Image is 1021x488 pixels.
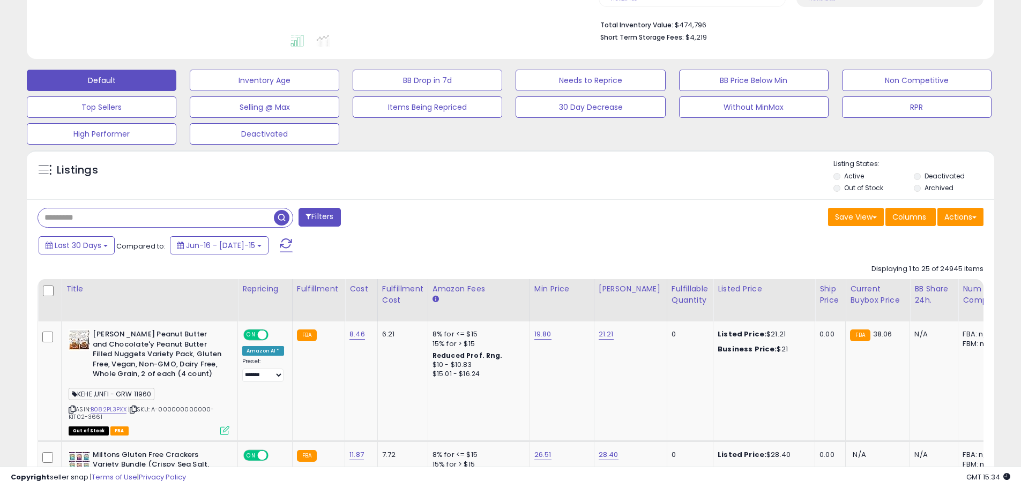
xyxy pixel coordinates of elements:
div: FBA: n/a [963,329,998,339]
button: Selling @ Max [190,96,339,118]
span: OFF [267,451,284,460]
b: [PERSON_NAME] Peanut Butter and Chocolate'y Peanut Butter Filled Nuggets Variety Pack, Gluten Fre... [93,329,223,382]
a: 28.40 [599,449,618,460]
button: Non Competitive [842,70,992,91]
span: $4,219 [685,32,707,42]
button: Without MinMax [679,96,829,118]
span: KEHE ,UNFI - GRW 11960 [69,388,154,400]
div: 8% for <= $15 [433,450,521,460]
b: Reduced Prof. Rng. [433,351,503,360]
div: Fulfillment [297,283,340,295]
div: $28.40 [718,450,807,460]
div: N/A [914,329,950,339]
button: 30 Day Decrease [516,96,665,118]
button: RPR [842,96,992,118]
span: FBA [110,426,129,436]
a: Privacy Policy [139,472,186,482]
button: Save View [828,208,884,226]
button: Filters [299,208,340,227]
div: ASIN: [69,329,229,434]
button: BB Price Below Min [679,70,829,91]
div: Listed Price [718,283,810,295]
div: Ship Price [819,283,841,306]
div: Num of Comp. [963,283,1002,306]
div: 0 [672,450,705,460]
strong: Copyright [11,472,50,482]
div: Fulfillable Quantity [672,283,709,306]
button: Actions [937,208,983,226]
div: FBM: n/a [963,339,998,349]
span: OFF [267,331,284,340]
span: | SKU: A-000000000000-KIT02-3661 [69,405,214,421]
a: 21.21 [599,329,614,340]
button: Inventory Age [190,70,339,91]
div: 8% for <= $15 [433,329,521,339]
div: 0.00 [819,329,837,339]
span: Last 30 Days [55,240,101,251]
b: Business Price: [718,344,777,354]
div: $21.21 [718,329,807,339]
button: Deactivated [190,123,339,145]
p: Listing States: [833,159,994,169]
div: $15.01 - $16.24 [433,370,521,379]
div: Preset: [242,358,284,382]
label: Archived [925,183,953,192]
a: 26.51 [534,449,552,460]
span: 2025-08-15 15:34 GMT [966,472,1010,482]
div: 0 [672,329,705,339]
span: 38.06 [873,329,892,339]
div: Amazon AI * [242,346,284,356]
button: Needs to Reprice [516,70,665,91]
b: Total Inventory Value: [600,20,673,29]
small: FBA [297,329,317,341]
button: Columns [885,208,936,226]
label: Active [844,171,864,181]
a: 11.87 [349,449,364,460]
small: FBA [297,450,317,462]
b: Listed Price: [718,449,766,460]
button: Last 30 Days [39,236,115,254]
b: Listed Price: [718,329,766,339]
div: Cost [349,283,373,295]
div: Repricing [242,283,288,295]
button: Items Being Repriced [353,96,502,118]
button: Default [27,70,176,91]
h5: Listings [57,163,98,178]
button: High Performer [27,123,176,145]
div: Displaying 1 to 25 of 24945 items [871,264,983,274]
b: Short Term Storage Fees: [600,33,684,42]
span: Columns [892,212,926,222]
div: BB Share 24h. [914,283,953,306]
span: All listings that are currently out of stock and unavailable for purchase on Amazon [69,426,109,436]
img: 5110feZtyfL._SL40_.jpg [69,329,90,351]
div: seller snap | | [11,472,186,483]
div: [PERSON_NAME] [599,283,662,295]
div: 0.00 [819,450,837,460]
div: Title [66,283,233,295]
div: Current Buybox Price [850,283,905,306]
small: Amazon Fees. [433,295,439,304]
div: $10 - $10.83 [433,361,521,370]
li: $474,796 [600,18,975,31]
div: N/A [914,450,950,460]
div: 7.72 [382,450,420,460]
span: ON [244,451,258,460]
div: 6.21 [382,329,420,339]
button: BB Drop in 7d [353,70,502,91]
a: B082PL3PXX [91,405,126,414]
div: $21 [718,344,807,354]
span: Jun-16 - [DATE]-15 [186,240,255,251]
label: Deactivated [925,171,965,181]
span: N/A [853,449,866,460]
a: 8.46 [349,329,365,340]
div: FBA: n/a [963,450,998,460]
button: Jun-16 - [DATE]-15 [170,236,269,254]
a: 19.80 [534,329,552,340]
small: FBA [850,329,870,341]
div: Fulfillment Cost [382,283,423,306]
div: Min Price [534,283,590,295]
div: Amazon Fees [433,283,525,295]
label: Out of Stock [844,183,883,192]
span: ON [244,331,258,340]
a: Terms of Use [92,472,137,482]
